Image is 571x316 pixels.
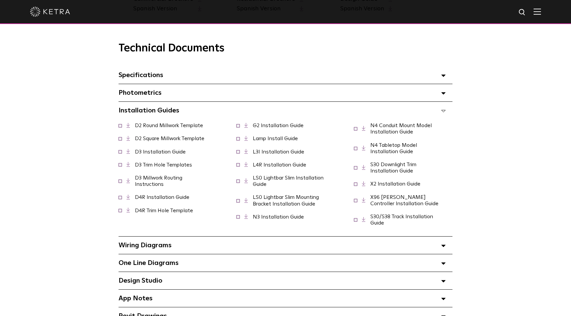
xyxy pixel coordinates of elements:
[253,175,324,187] a: LS0 Lightbar Slim Installation Guide
[135,123,203,128] a: D2 Round Millwork Template
[135,195,189,200] a: D4R Installation Guide
[370,195,438,206] a: X96 [PERSON_NAME] Controller Installation Guide
[119,72,163,78] span: Specifications
[370,162,416,174] a: S30 Downlight Trim Installation Guide
[253,123,304,128] a: G2 Installation Guide
[119,277,162,284] span: Design Studio
[119,107,179,114] span: Installation Guides
[370,214,433,226] a: S30/S38 Track Installation Guide
[119,260,179,266] span: One Line Diagrams
[370,181,420,187] a: X2 Installation Guide
[119,89,162,96] span: Photometrics
[253,162,306,168] a: L4R Installation Guide
[119,242,172,249] span: Wiring Diagrams
[135,175,182,187] a: D3 Millwork Routing Instructions
[135,162,192,168] a: D3 Trim Hole Templates
[30,7,70,17] img: ketra-logo-2019-white
[253,136,298,141] a: Lamp Install Guide
[534,8,541,15] img: Hamburger%20Nav.svg
[253,149,304,154] a: L3I Installation Guide
[135,208,193,213] a: D4R Trim Hole Template
[370,123,432,134] a: N4 Conduit Mount Model Installation Guide
[119,42,452,55] h3: Technical Documents
[370,142,417,154] a: N4 Tabletop Model Installation Guide
[135,149,186,154] a: D3 Installation Guide
[253,214,304,220] a: N3 Installation Guide
[135,136,204,141] a: D2 Square Millwork Template
[253,195,319,206] a: LS0 Lightbar Slim Mounting Bracket Installation Guide
[119,295,153,302] span: App Notes
[518,8,527,17] img: search icon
